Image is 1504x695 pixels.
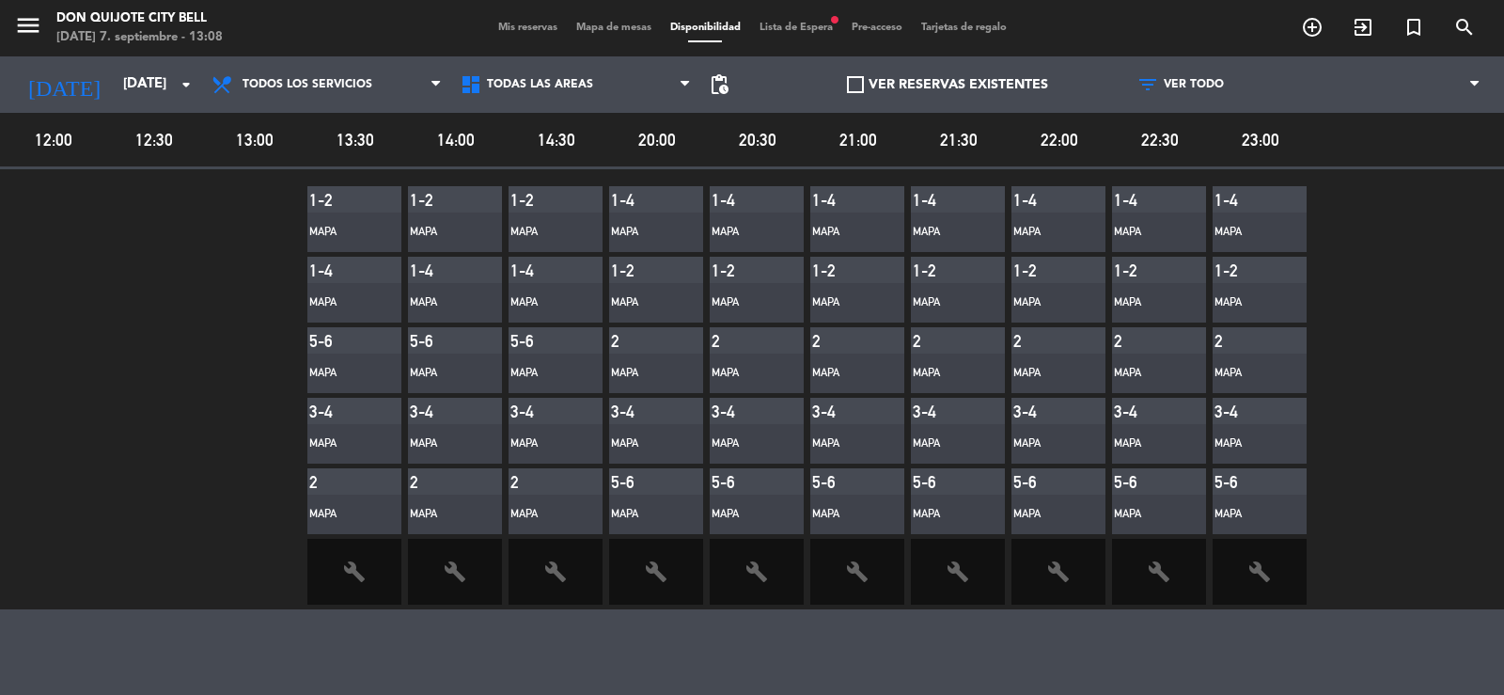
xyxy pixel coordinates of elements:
[1114,364,1180,383] div: MAPA
[812,472,859,492] div: 5-6
[842,23,912,33] span: Pre-acceso
[611,434,677,453] div: MAPA
[544,561,567,583] i: build
[6,126,101,153] span: 12:00
[712,505,777,524] div: MAPA
[912,23,1016,33] span: Tarjetas de regalo
[243,78,372,91] span: Todos los servicios
[1214,434,1280,453] div: MAPA
[1011,126,1106,153] span: 22:00
[1214,364,1280,383] div: MAPA
[1013,190,1060,210] div: 1-4
[510,402,557,421] div: 3-4
[750,23,842,33] span: Lista de Espera
[812,364,878,383] div: MAPA
[609,126,704,153] span: 20:00
[1013,364,1079,383] div: MAPA
[1112,126,1207,153] span: 22:30
[487,78,593,91] span: Todas las áreas
[14,11,42,46] button: menu
[510,223,576,242] div: MAPA
[810,126,905,153] span: 21:00
[1214,472,1261,492] div: 5-6
[712,364,777,383] div: MAPA
[410,364,476,383] div: MAPA
[410,402,457,421] div: 3-4
[710,126,805,153] span: 20:30
[1114,261,1161,280] div: 1-2
[812,190,859,210] div: 1-4
[611,402,658,421] div: 3-4
[812,223,878,242] div: MAPA
[510,505,576,524] div: MAPA
[309,293,375,312] div: MAPA
[913,261,960,280] div: 1-2
[309,331,356,351] div: 5-6
[410,472,457,492] div: 2
[1114,434,1180,453] div: MAPA
[611,293,677,312] div: MAPA
[913,293,979,312] div: MAPA
[913,434,979,453] div: MAPA
[1301,16,1324,39] i: add_circle_outline
[661,23,750,33] span: Disponibilidad
[1214,223,1280,242] div: MAPA
[611,331,658,351] div: 2
[410,434,476,453] div: MAPA
[712,261,759,280] div: 1-2
[645,561,667,583] i: build
[309,190,356,210] div: 1-2
[712,402,759,421] div: 3-4
[712,223,777,242] div: MAPA
[1114,293,1180,312] div: MAPA
[913,190,960,210] div: 1-4
[309,261,356,280] div: 1-4
[567,23,661,33] span: Mapa de mesas
[1013,505,1079,524] div: MAPA
[1013,261,1060,280] div: 1-2
[1402,16,1425,39] i: turned_in_not
[1214,261,1261,280] div: 1-2
[207,126,302,153] span: 13:00
[1013,472,1060,492] div: 5-6
[410,190,457,210] div: 1-2
[1352,16,1374,39] i: exit_to_app
[708,73,730,96] span: pending_actions
[1214,293,1280,312] div: MAPA
[1114,190,1161,210] div: 1-4
[1164,78,1224,91] span: VER TODO
[829,14,840,25] span: fiber_manual_record
[510,331,557,351] div: 5-6
[812,293,878,312] div: MAPA
[14,64,114,105] i: [DATE]
[611,261,658,280] div: 1-2
[510,434,576,453] div: MAPA
[309,402,356,421] div: 3-4
[1013,293,1079,312] div: MAPA
[611,505,677,524] div: MAPA
[309,364,375,383] div: MAPA
[1013,434,1079,453] div: MAPA
[913,364,979,383] div: MAPA
[307,126,402,153] span: 13:30
[1013,331,1060,351] div: 2
[913,331,960,351] div: 2
[913,472,960,492] div: 5-6
[611,190,658,210] div: 1-4
[14,11,42,39] i: menu
[1453,16,1476,39] i: search
[410,261,457,280] div: 1-4
[812,434,878,453] div: MAPA
[408,126,503,153] span: 14:00
[1213,126,1308,153] span: 23:00
[712,293,777,312] div: MAPA
[1047,561,1070,583] i: build
[510,190,557,210] div: 1-2
[309,223,375,242] div: MAPA
[510,472,557,492] div: 2
[611,223,677,242] div: MAPA
[410,505,476,524] div: MAPA
[410,331,457,351] div: 5-6
[1148,561,1170,583] i: build
[309,505,375,524] div: MAPA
